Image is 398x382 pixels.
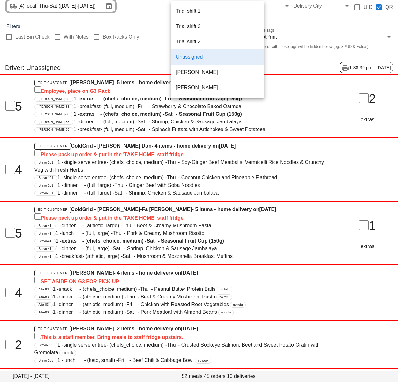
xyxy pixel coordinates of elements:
[39,343,53,348] span: Bravo-105
[340,62,393,73] div: 1:38:39 p.m. [DATE]
[63,356,84,364] span: lunch
[39,287,49,292] span: Alfa-83
[56,223,211,228] span: 1 - - (athletic, large) - - Beef & Creamy Mushroom Pasta
[338,216,397,235] div: 1
[126,293,138,301] span: Thu
[176,8,259,14] div: Trial shift 1
[364,4,372,11] label: UID
[385,4,393,11] label: QR
[167,341,178,349] span: Thu
[73,127,265,132] span: 1 - - (full, medium) - - Spinach Frittata with Artichokes & Sweet Potatoes
[147,237,158,245] span: Sat
[37,327,68,331] span: Edit Customer
[39,231,52,236] span: Bravo-41
[37,144,68,148] span: Edit Customer
[118,356,129,364] span: Fri
[39,160,53,165] span: Bravo-101
[39,224,52,228] span: Bravo-41
[167,174,178,181] span: Thu
[63,181,84,189] span: dinner
[176,23,259,29] div: Trial shift 2
[34,159,324,173] span: 1 - - (chefs_choice, medium) - - Soy-Ginger Beef Meatballs, Vermicelli Rice Noodles & Crunchy Veg...
[167,158,178,166] span: Thu
[64,34,89,40] label: With Notes
[176,39,259,45] div: Trial shift 3
[39,120,70,124] span: [PERSON_NAME]-83
[56,246,217,251] span: 1 - - (full, large) - - Shrimp, Chicken & Sausage Jambalaya
[39,176,53,180] span: Bravo-101
[176,54,259,60] div: Unassigned
[18,3,26,9] div: (4)
[37,81,68,84] span: Edit Customer
[34,342,320,355] span: 1 - - (chefs_choice, medium) - - Crusted Sockeye Salmon, Beet and Sweet Potato Gratin with Gremolata
[63,158,106,166] span: single serve entree
[34,277,330,285] div: SET ASIDE ON G3 FOR PICK UP
[181,326,198,331] span: [DATE]
[73,111,242,117] span: 1 - - (chefs_choice, medium) - - Seasonal Fruit Cup (150g)
[59,301,79,308] span: dinner
[219,143,236,149] span: [DATE]
[53,309,217,315] span: 1 - - (athletic, medium) - - Pork Meatloaf with Almond Beans
[138,103,149,110] span: Fri
[53,302,229,307] span: 1 - - (athletic, medium) - - Chicken with Roasted Root Vegetables
[62,245,82,253] span: dinner
[39,303,49,307] span: Alfa-83
[73,119,242,124] span: 1 - - (full, medium) - - Shrimp, Chicken & Sausage Jambalaya
[56,231,204,236] span: 1 - - (full, large) - - Pork & Creamy Mushroom Risotto
[39,191,53,195] span: Bravo-101
[62,230,82,237] span: lunch
[252,45,393,48] div: Customers with these tags will be hidden below (eg, SPUD & Extras)
[34,143,71,150] a: Edit Customer
[34,142,330,158] h4: ColdGrid - [PERSON_NAME] Don - 4 items - home delivery on
[293,1,351,11] div: Delivery City
[57,190,219,195] span: 1 - - (full, large) - - Shrimp, Chicken & Sausage Jambalaya
[39,239,52,244] span: Bravo-41
[165,110,176,118] span: Sat
[62,237,82,245] span: extras
[63,341,106,349] span: single serve entree
[39,295,49,299] span: Alfa-83
[165,95,176,103] span: Fri
[57,182,200,188] span: 1 - - (full, large) - - Ginger Beef with Soba Noodles
[126,308,138,316] span: Sat
[57,357,194,363] span: 1 - - (keto, small) - - Beef Chili & Cabbage Bowl
[34,333,330,341] div: This is a staff member. Bring meals to staff fridge upstairs.
[39,128,70,132] span: [PERSON_NAME]-83
[140,285,151,293] span: Thu
[62,253,83,260] span: breakfast
[113,230,124,237] span: Thu
[63,174,106,181] span: single serve entree
[123,253,134,260] span: Sat
[53,294,215,299] span: 1 - - (athletic, medium) - - Beef & Creamy Mushroom Pasta
[79,103,101,110] span: breakfast
[79,110,100,118] span: extras
[34,80,71,86] a: Edit Customer
[103,34,139,40] label: Box Racks Only
[34,150,330,158] div: Please pack up order & put in the 'TAKE HOME' staff fridge
[39,112,70,117] span: [PERSON_NAME]-83
[181,270,198,275] span: [DATE]
[79,95,100,103] span: extras
[176,84,259,91] div: [PERSON_NAME]
[39,105,70,109] span: [PERSON_NAME]-83
[39,247,52,251] span: Bravo-41
[79,118,100,126] span: dinner
[56,238,224,244] span: 1 - - (chefs_choice, medium) - - Seasonal Fruit Cup (150g)
[39,358,53,363] span: Bravo-105
[37,208,68,211] span: Edit Customer
[259,207,276,212] span: [DATE]
[57,175,277,180] span: 1 - - (chefs_choice, medium) - - Coconut Chicken and Pineapple Flatbread
[122,222,133,230] span: Thu
[34,207,71,213] a: Edit Customer
[39,254,52,259] span: Bravo-41
[39,310,49,315] span: Alfa-83
[34,79,330,95] h4: [PERSON_NAME] - 5 items - home delivery on
[338,89,397,108] div: 2
[252,34,277,40] div: DoNotPrint
[34,86,330,95] div: Employee, place on G3 Rack
[56,253,233,259] span: 1 - - (athletic, large) - - Mushroom & Mozzarella Breakfast Muffins
[37,271,68,275] span: Edit Customer
[138,126,149,133] span: Sat
[176,69,259,75] div: [PERSON_NAME]
[53,286,215,292] span: 1 - - (chefs_choice, medium) - - Peanut Butter Protein Balls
